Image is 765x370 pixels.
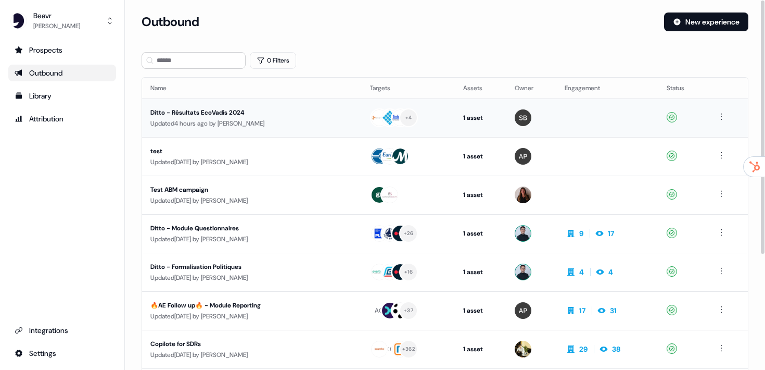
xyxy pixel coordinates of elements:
a: Go to integrations [8,345,116,362]
div: test [150,146,342,156]
div: 1 asset [463,113,498,123]
div: + 16 [404,267,413,277]
img: Flora [515,187,531,203]
div: Updated [DATE] by [PERSON_NAME] [150,273,353,283]
div: + 37 [404,306,413,315]
div: 1 asset [463,305,498,316]
div: 38 [612,344,620,354]
a: Go to attribution [8,110,116,127]
img: Ugo [515,264,531,280]
div: Copilote for SDRs [150,339,342,349]
img: Ugo [515,225,531,242]
div: 17 [579,305,585,316]
div: 29 [579,344,588,354]
div: + 362 [402,344,415,354]
div: 1 asset [463,344,498,354]
th: Status [658,78,707,98]
div: Test ABM campaign [150,184,342,195]
div: 17 [608,228,614,239]
div: Integrations [15,325,110,336]
div: Updated [DATE] by [PERSON_NAME] [150,195,353,206]
div: Updated [DATE] by [PERSON_NAME] [150,311,353,322]
div: 1 asset [463,228,498,239]
div: AC [375,305,384,316]
button: 0 Filters [250,52,296,69]
div: Updated [DATE] by [PERSON_NAME] [150,157,353,167]
div: Attribution [15,114,110,124]
div: 4 [608,267,613,277]
th: Name [142,78,362,98]
div: Ditto - Formalisation Politiques [150,262,342,272]
a: Go to integrations [8,322,116,339]
div: + 26 [404,229,413,238]
button: New experience [664,13,748,31]
div: Outbound [15,68,110,78]
div: Updated [DATE] by [PERSON_NAME] [150,234,353,244]
a: Go to prospects [8,42,116,58]
div: 🔥AE Follow up🔥 - Module Reporting [150,300,342,311]
div: 1 asset [463,151,498,162]
img: Alexis [515,148,531,165]
h3: Outbound [142,14,199,30]
div: 9 [579,228,583,239]
img: Armand [515,341,531,357]
div: + 4 [405,113,412,122]
a: Go to outbound experience [8,65,116,81]
div: Updated 4 hours ago by [PERSON_NAME] [150,118,353,129]
div: 1 asset [463,190,498,200]
div: Ditto - Module Questionnaires [150,223,342,233]
div: 1 asset [463,267,498,277]
div: Ditto - Résultats EcoVadis 2024 [150,107,342,118]
a: Go to templates [8,88,116,104]
button: Beavr[PERSON_NAME] [8,8,116,33]
div: CO [385,344,394,354]
div: 31 [610,305,617,316]
div: Library [15,91,110,101]
th: Assets [455,78,506,98]
div: [PERSON_NAME] [33,21,80,31]
div: Beavr [33,10,80,21]
div: Prospects [15,45,110,55]
img: Simon [515,109,531,126]
th: Owner [506,78,556,98]
div: 4 [579,267,584,277]
th: Engagement [556,78,658,98]
img: Alexis [515,302,531,319]
th: Targets [362,78,455,98]
div: Updated [DATE] by [PERSON_NAME] [150,350,353,360]
div: Settings [15,348,110,359]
